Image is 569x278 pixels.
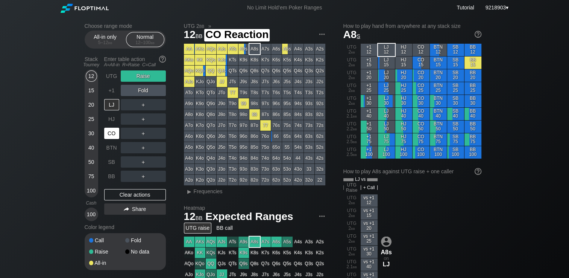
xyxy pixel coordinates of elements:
[249,76,260,87] div: J8s
[271,87,282,98] div: T6s
[104,53,166,70] div: Enter table action
[238,55,249,65] div: K9s
[195,76,205,87] div: KJo
[430,146,447,159] div: BTN 100
[430,82,447,95] div: BTN 25
[381,236,391,247] img: icon-avatar.b40e07d9.svg
[108,40,112,45] span: bb
[183,29,204,41] span: 12
[195,55,205,65] div: KK
[293,55,303,65] div: K4s
[217,55,227,65] div: KJs
[249,109,260,120] div: 88
[228,55,238,65] div: KTs
[271,120,282,131] div: 76s
[86,142,97,153] div: 40
[217,76,227,87] div: JJ
[82,53,101,70] div: Stack
[318,30,326,38] img: ellipsis.fd386fe8.svg
[195,98,205,109] div: K9o
[430,69,447,82] div: BTN 20
[395,57,412,69] div: HJ 15
[343,69,360,82] div: UTG 2
[236,5,333,12] div: No Limit Hold’em Poker Ranges
[206,131,216,142] div: Q6o
[430,44,447,56] div: BTN 12
[238,87,249,98] div: T9s
[228,109,238,120] div: T8o
[228,131,238,142] div: T6o
[430,121,447,133] div: BTN 50
[121,99,166,110] div: ＋
[85,23,166,29] h2: Choose range mode
[315,87,325,98] div: T2s
[282,142,293,153] div: 55
[121,156,166,168] div: ＋
[413,146,429,159] div: CO 100
[413,44,429,56] div: CO 12
[260,55,271,65] div: K7s
[353,152,357,157] span: bb
[184,55,194,65] div: AKo
[249,120,260,131] div: 87o
[430,95,447,107] div: BTN 30
[304,44,314,54] div: A3s
[304,55,314,65] div: K3s
[128,32,162,47] div: Normal
[199,23,204,29] span: bb
[378,57,395,69] div: LJ 15
[89,249,125,254] div: Raise
[413,95,429,107] div: CO 30
[447,69,464,82] div: SB 20
[184,87,194,98] div: ATo
[195,87,205,98] div: KTo
[86,70,97,82] div: 12
[129,40,161,45] div: 12 – 100
[260,120,271,131] div: 77
[104,113,119,125] div: HJ
[315,98,325,109] div: 92s
[86,85,97,96] div: 15
[271,55,282,65] div: K6s
[249,164,260,174] div: 83o
[343,29,360,40] span: A8
[125,249,161,254] div: No data
[343,133,360,146] div: UTG 2.5
[413,121,429,133] div: CO 50
[195,131,205,142] div: K6o
[86,99,97,110] div: 20
[249,153,260,163] div: 84o
[206,76,216,87] div: QJo
[271,131,282,142] div: 66
[249,44,260,54] div: A8s
[474,30,482,38] img: help.32db89a4.svg
[484,3,510,12] div: ▾
[304,142,314,153] div: 53s
[260,109,271,120] div: 87s
[249,87,260,98] div: T8s
[293,153,303,163] div: 44
[228,153,238,163] div: T4o
[464,121,481,133] div: BB 50
[353,139,357,144] span: bb
[184,44,194,54] div: AA
[282,153,293,163] div: 54o
[238,153,249,163] div: 94o
[304,153,314,163] div: 43s
[315,76,325,87] div: J2s
[217,153,227,163] div: J4o
[293,76,303,87] div: J4s
[304,87,314,98] div: T3s
[353,126,357,131] span: bb
[104,70,119,82] div: UTG
[249,66,260,76] div: Q8s
[395,133,412,146] div: HJ 75
[447,95,464,107] div: SB 30
[124,207,129,211] img: share.864f2f62.svg
[104,85,119,96] div: +1
[217,66,227,76] div: QJs
[282,109,293,120] div: 85s
[447,146,464,159] div: SB 100
[293,142,303,153] div: 54s
[217,164,227,174] div: J3o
